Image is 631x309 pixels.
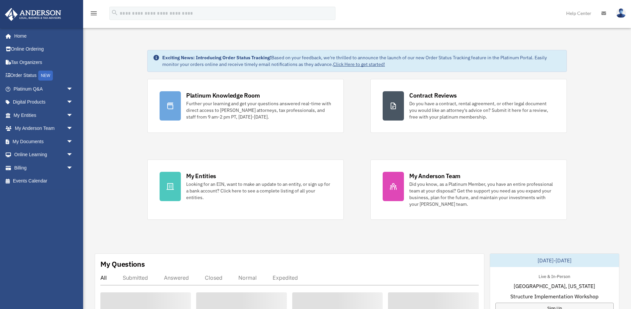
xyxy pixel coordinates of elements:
[5,174,83,188] a: Events Calendar
[5,135,83,148] a: My Documentsarrow_drop_down
[162,55,271,61] strong: Exciting News: Introducing Order Status Tracking!
[533,272,575,279] div: Live & In-Person
[5,69,83,83] a: Order StatusNEW
[66,161,80,175] span: arrow_drop_down
[514,282,595,290] span: [GEOGRAPHIC_DATA], [US_STATE]
[147,159,344,220] a: My Entities Looking for an EIN, want to make an update to an entity, or sign up for a bank accoun...
[5,109,83,122] a: My Entitiesarrow_drop_down
[5,122,83,135] a: My Anderson Teamarrow_drop_down
[205,274,222,281] div: Closed
[490,254,619,267] div: [DATE]-[DATE]
[238,274,257,281] div: Normal
[510,292,598,300] span: Structure Implementation Workshop
[273,274,298,281] div: Expedited
[66,96,80,109] span: arrow_drop_down
[66,82,80,96] span: arrow_drop_down
[5,148,83,161] a: Online Learningarrow_drop_down
[66,148,80,162] span: arrow_drop_down
[5,96,83,109] a: Digital Productsarrow_drop_down
[162,54,561,68] div: Based on your feedback, we're thrilled to announce the launch of our new Order Status Tracking fe...
[66,122,80,136] span: arrow_drop_down
[147,79,344,133] a: Platinum Knowledge Room Further your learning and get your questions answered real-time with dire...
[616,8,626,18] img: User Pic
[409,91,457,100] div: Contract Reviews
[186,172,216,180] div: My Entities
[5,161,83,174] a: Billingarrow_drop_down
[66,135,80,149] span: arrow_drop_down
[186,100,331,120] div: Further your learning and get your questions answered real-time with direct access to [PERSON_NAM...
[123,274,148,281] div: Submitted
[370,159,567,220] a: My Anderson Team Did you know, as a Platinum Member, you have an entire professional team at your...
[5,56,83,69] a: Tax Organizers
[370,79,567,133] a: Contract Reviews Do you have a contract, rental agreement, or other legal document you would like...
[111,9,118,16] i: search
[100,274,107,281] div: All
[409,100,555,120] div: Do you have a contract, rental agreement, or other legal document you would like an attorney's ad...
[164,274,189,281] div: Answered
[90,12,98,17] a: menu
[5,43,83,56] a: Online Ordering
[333,61,385,67] a: Click Here to get started!
[90,9,98,17] i: menu
[186,181,331,201] div: Looking for an EIN, want to make an update to an entity, or sign up for a bank account? Click her...
[409,172,460,180] div: My Anderson Team
[38,71,53,81] div: NEW
[5,29,80,43] a: Home
[3,8,63,21] img: Anderson Advisors Platinum Portal
[100,259,145,269] div: My Questions
[66,109,80,122] span: arrow_drop_down
[5,82,83,96] a: Platinum Q&Aarrow_drop_down
[186,91,260,100] div: Platinum Knowledge Room
[409,181,555,207] div: Did you know, as a Platinum Member, you have an entire professional team at your disposal? Get th...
